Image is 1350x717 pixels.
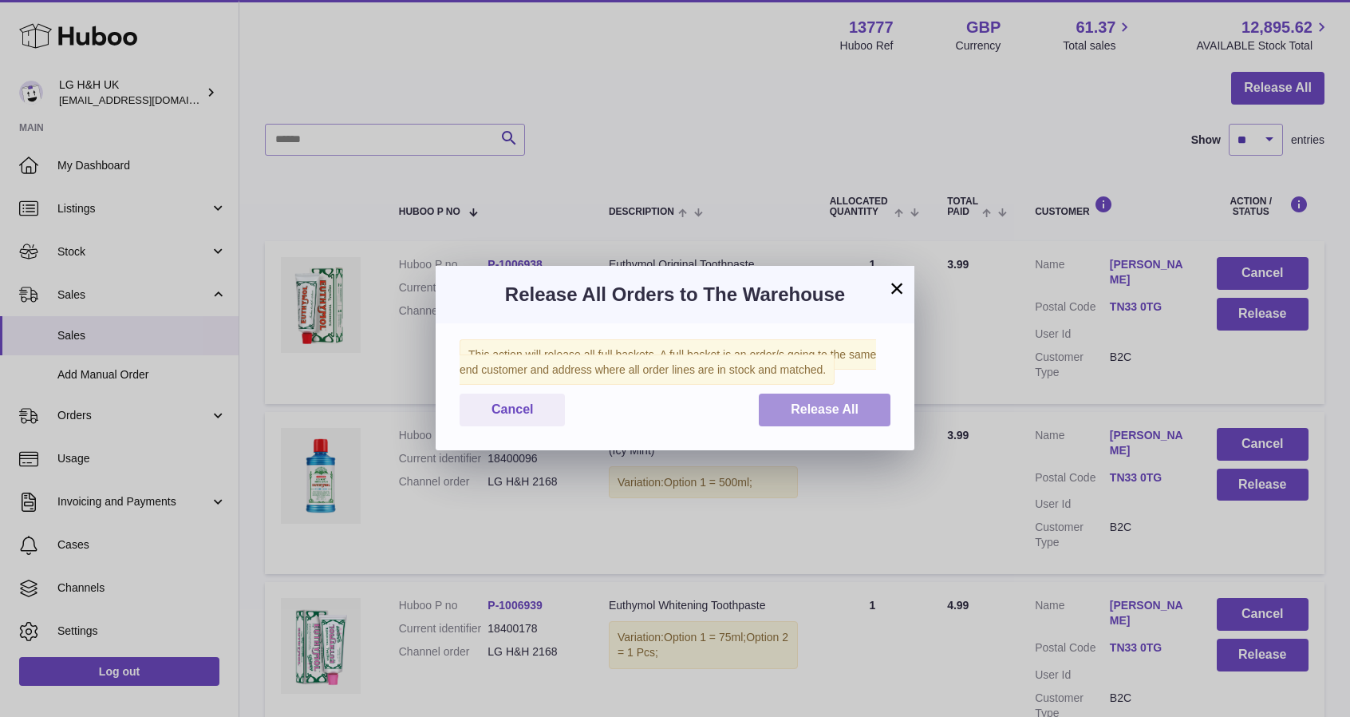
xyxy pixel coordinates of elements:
[887,279,906,298] button: ×
[460,394,565,426] button: Cancel
[460,282,890,307] h3: Release All Orders to The Warehouse
[759,394,890,426] button: Release All
[491,402,533,416] span: Cancel
[460,339,876,385] span: This action will release all full baskets. A full basket is an order/s going to the same end cust...
[791,402,859,416] span: Release All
